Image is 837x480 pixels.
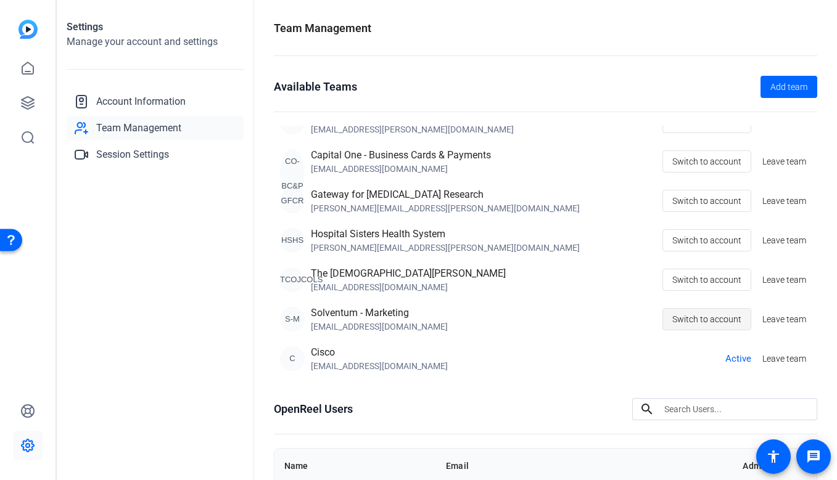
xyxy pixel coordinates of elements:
[632,402,662,417] mat-icon: search
[757,348,811,370] button: Leave team
[662,308,751,330] button: Switch to account
[274,20,371,37] h1: Team Management
[672,189,741,213] span: Switch to account
[762,313,806,326] span: Leave team
[770,81,807,94] span: Add team
[762,195,806,208] span: Leave team
[280,228,305,253] div: HSHS
[19,20,38,39] img: blue-gradient.svg
[280,346,305,371] div: C
[662,111,751,133] button: Switch to account
[96,121,181,136] span: Team Management
[67,116,244,140] a: Team Management
[311,320,448,333] div: [EMAIL_ADDRESS][DOMAIN_NAME]
[757,190,811,212] button: Leave team
[96,147,169,162] span: Session Settings
[762,274,806,287] span: Leave team
[280,307,305,332] div: S-M
[311,360,448,372] div: [EMAIL_ADDRESS][DOMAIN_NAME]
[757,229,811,251] button: Leave team
[672,268,741,291] span: Switch to account
[761,76,817,98] button: Add team
[311,306,448,320] div: Solventum - Marketing
[67,35,244,49] h2: Manage your account and settings
[762,155,806,168] span: Leave team
[725,352,751,366] span: Active
[311,163,491,175] div: [EMAIL_ADDRESS][DOMAIN_NAME]
[664,402,807,417] input: Search Users...
[280,267,305,292] div: TCOJCOLS
[757,111,811,133] button: Leave team
[662,229,751,251] button: Switch to account
[280,189,305,213] div: GFCR
[762,234,806,247] span: Leave team
[311,227,580,242] div: Hospital Sisters Health System
[672,150,741,173] span: Switch to account
[757,269,811,291] button: Leave team
[67,142,244,167] a: Session Settings
[311,242,580,254] div: [PERSON_NAME][EMAIL_ADDRESS][PERSON_NAME][DOMAIN_NAME]
[806,449,821,464] mat-icon: message
[672,229,741,252] span: Switch to account
[766,449,781,464] mat-icon: accessibility
[672,307,741,331] span: Switch to account
[311,345,448,360] div: Cisco
[757,150,811,173] button: Leave team
[662,150,751,173] button: Switch to account
[96,94,186,109] span: Account Information
[311,281,506,293] div: [EMAIL_ADDRESS][DOMAIN_NAME]
[311,202,580,214] div: [PERSON_NAME][EMAIL_ADDRESS][PERSON_NAME][DOMAIN_NAME]
[757,308,811,330] button: Leave team
[274,401,353,418] h1: OpenReel Users
[280,149,305,198] div: CO-BC&P
[311,123,514,136] div: [EMAIL_ADDRESS][PERSON_NAME][DOMAIN_NAME]
[311,148,491,163] div: Capital One - Business Cards & Payments
[67,89,244,114] a: Account Information
[311,266,506,281] div: The [DEMOGRAPHIC_DATA][PERSON_NAME]
[662,190,751,212] button: Switch to account
[67,20,244,35] h1: Settings
[762,352,806,365] span: Leave team
[311,187,580,202] div: Gateway for [MEDICAL_DATA] Research
[662,269,751,291] button: Switch to account
[274,78,357,96] h1: Available Teams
